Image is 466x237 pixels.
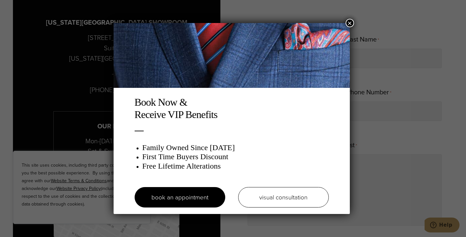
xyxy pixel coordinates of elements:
a: visual consultation [238,187,329,207]
h2: Book Now & Receive VIP Benefits [135,96,329,121]
h3: Family Owned Since [DATE] [142,143,329,152]
button: Close [346,19,354,27]
h3: First Time Buyers Discount [142,152,329,161]
span: Help [15,5,28,10]
h3: Free Lifetime Alterations [142,161,329,171]
a: book an appointment [135,187,225,207]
